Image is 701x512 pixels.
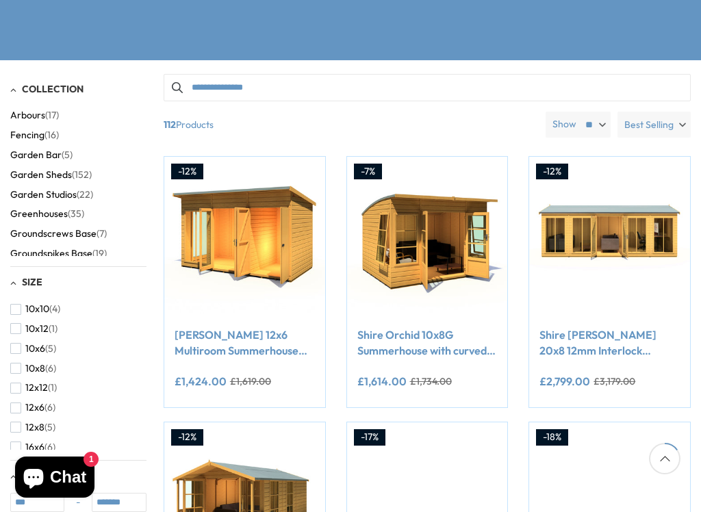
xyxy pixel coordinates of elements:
[10,359,56,379] button: 10x8
[164,112,176,138] b: 112
[11,457,99,501] inbox-online-store-chat: Shopify online store chat
[44,422,55,433] span: (5)
[45,110,59,121] span: (17)
[10,129,44,141] span: Fencing
[10,145,73,165] button: Garden Bar (5)
[10,378,57,398] button: 12x12
[10,248,92,259] span: Groundspikes Base
[617,112,691,138] label: Best Selling
[44,402,55,413] span: (6)
[354,429,385,446] div: -17%
[25,422,44,433] span: 12x8
[10,185,93,205] button: Garden Studios (22)
[25,382,48,394] span: 12x12
[10,169,72,181] span: Garden Sheds
[347,157,508,318] img: Shire Orchid 10x8G Summerhouse with curved roof - Best Shed
[10,319,58,339] button: 10x12
[92,248,107,259] span: (19)
[175,376,227,387] ins: £1,424.00
[164,74,691,101] input: Search products
[539,327,680,358] a: Shire [PERSON_NAME] 20x8 12mm Interlock Cladding Summerhouse
[10,228,97,240] span: Groundscrews Base
[92,493,146,512] input: Max value
[10,437,55,457] button: 16x6
[45,343,56,355] span: (5)
[44,441,55,453] span: (6)
[10,149,62,161] span: Garden Bar
[10,208,68,220] span: Greenhouses
[49,323,58,335] span: (1)
[10,299,60,319] button: 10x10
[22,276,42,288] span: Size
[357,376,407,387] ins: £1,614.00
[10,418,55,437] button: 12x8
[171,164,203,180] div: -12%
[62,149,73,161] span: (5)
[64,496,92,509] span: -
[68,208,84,220] span: (35)
[10,339,56,359] button: 10x6
[25,402,44,413] span: 12x6
[357,327,498,358] a: Shire Orchid 10x8G Summerhouse with curved roof
[10,105,59,125] button: Arbours (17)
[354,164,382,180] div: -7%
[25,363,45,374] span: 10x8
[10,398,55,418] button: 12x6
[410,376,452,386] del: £1,734.00
[48,382,57,394] span: (1)
[536,164,568,180] div: -12%
[25,323,49,335] span: 10x12
[10,493,64,512] input: Min value
[10,110,45,121] span: Arbours
[624,112,674,138] span: Best Selling
[164,157,325,318] img: Shire Lela 12x6 Multiroom Summerhouse and Storage Shed - Best Shed
[536,429,568,446] div: -18%
[158,112,540,138] span: Products
[539,376,590,387] ins: £2,799.00
[72,169,92,181] span: (152)
[77,189,93,201] span: (22)
[25,303,49,315] span: 10x10
[25,343,45,355] span: 10x6
[10,244,107,264] button: Groundspikes Base (19)
[10,224,107,244] button: Groundscrews Base (7)
[10,204,84,224] button: Greenhouses (35)
[49,303,60,315] span: (4)
[97,228,107,240] span: (7)
[10,189,77,201] span: Garden Studios
[171,429,203,446] div: -12%
[230,376,271,386] del: £1,619.00
[44,129,59,141] span: (16)
[45,363,56,374] span: (6)
[25,441,44,453] span: 16x6
[529,157,690,318] img: Shire Mayfield 20x8 12mm Interlock Cladding Summerhouse - Best Shed
[552,118,576,131] label: Show
[10,165,92,185] button: Garden Sheds (152)
[10,125,59,145] button: Fencing (16)
[594,376,635,386] del: £3,179.00
[175,327,315,358] a: [PERSON_NAME] 12x6 Multiroom Summerhouse and Storage Shed
[22,83,84,95] span: Collection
